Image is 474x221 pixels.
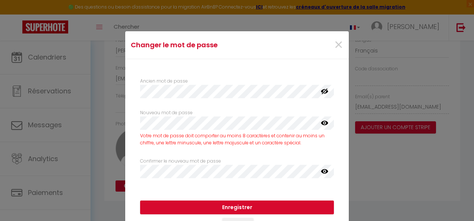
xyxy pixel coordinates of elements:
[6,3,28,25] button: Ouvrir le widget de chat LiveChat
[140,109,193,116] label: Nouveau mot de passe
[334,34,343,56] span: ×
[334,37,343,53] button: Close
[140,132,334,147] div: Votre mot de passe doit comporter au moins 8 caractères et contenir au moins un chiffre, une lett...
[140,201,334,215] button: Enregistrer
[140,158,221,165] label: Confirmer le nouveau mot de passe
[140,78,188,85] label: Ancien mot de passe
[131,40,269,50] h4: Changer le mot de passe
